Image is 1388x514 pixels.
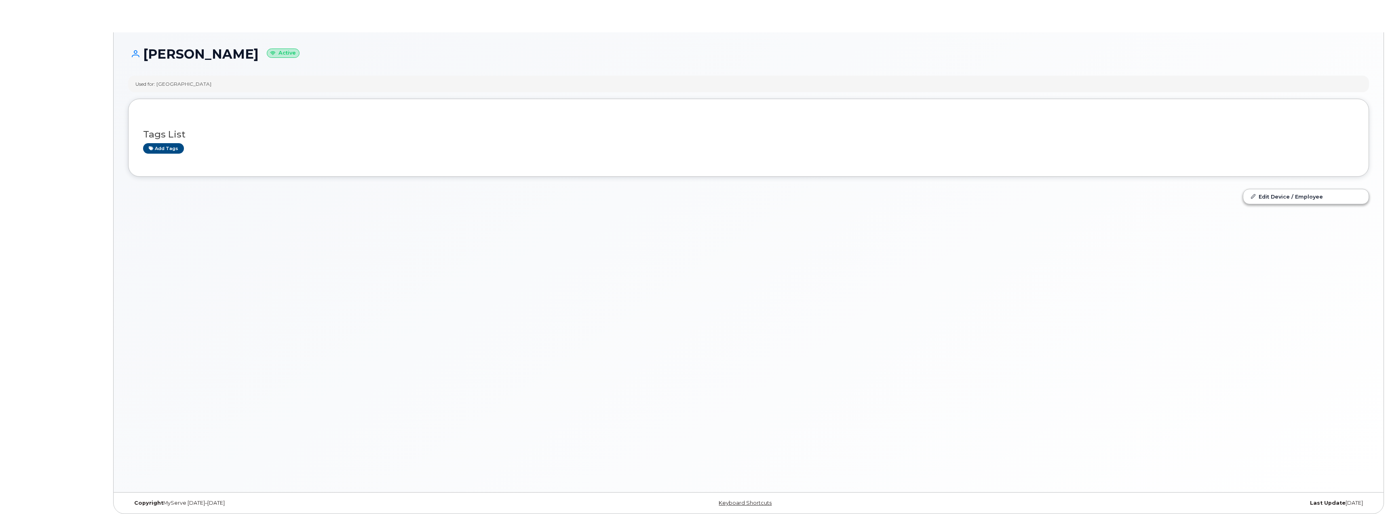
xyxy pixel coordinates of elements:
[134,500,163,506] strong: Copyright
[128,500,542,506] div: MyServe [DATE]–[DATE]
[267,49,300,58] small: Active
[1243,189,1369,204] a: Edit Device / Employee
[1310,500,1346,506] strong: Last Update
[135,80,211,87] div: Used for: [GEOGRAPHIC_DATA]
[956,500,1369,506] div: [DATE]
[128,47,1369,61] h1: [PERSON_NAME]
[719,500,772,506] a: Keyboard Shortcuts
[143,129,1354,140] h3: Tags List
[143,143,184,153] a: Add tags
